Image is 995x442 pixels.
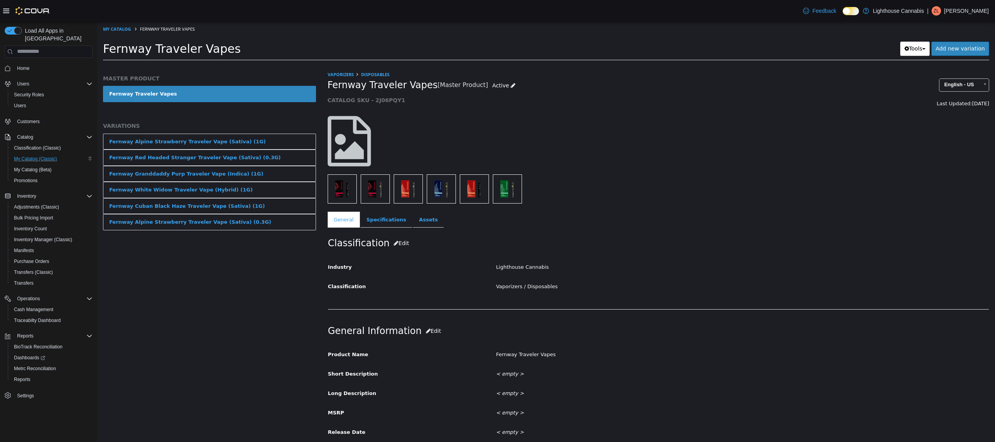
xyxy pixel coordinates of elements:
span: Transfers [14,280,33,286]
div: Zhi Liang [932,6,941,16]
a: Metrc Reconciliation [11,364,59,373]
span: Catalog [17,134,33,140]
span: Reports [14,376,30,383]
div: Vaporizers / Disposables [393,258,897,271]
a: Cash Management [11,305,56,314]
span: Industry [231,242,255,248]
a: Promotions [11,176,41,185]
span: Release Date [231,407,269,413]
button: Users [2,78,96,89]
span: Long Description [231,368,279,374]
a: Classification (Classic) [11,143,64,153]
button: Transfers (Classic) [8,267,96,278]
img: Cova [16,7,50,15]
a: Adjustments (Classic) [11,202,62,212]
button: Traceabilty Dashboard [8,315,96,326]
span: Active [395,60,412,66]
span: ZL [934,6,939,16]
button: My Catalog (Beta) [8,164,96,175]
span: Metrc Reconciliation [14,365,56,372]
a: My Catalog (Classic) [11,154,60,164]
span: Cash Management [14,306,53,313]
button: Cash Management [8,304,96,315]
span: Fernway Traveler Vapes [230,57,340,69]
button: Catalog [14,132,36,142]
span: Transfers [11,278,93,288]
a: Bulk Pricing Import [11,213,56,223]
span: Promotions [14,177,38,184]
h5: VARIATIONS [6,100,219,107]
button: Promotions [8,175,96,186]
a: Purchase Orders [11,257,52,266]
button: Classification (Classic) [8,143,96,153]
button: BioTrack Reconciliation [8,341,96,352]
a: Security Roles [11,90,47,99]
button: Security Roles [8,89,96,100]
span: Promotions [11,176,93,185]
button: Users [8,100,96,111]
nav: Complex example [5,59,93,421]
span: Home [14,63,93,73]
span: Dashboards [14,355,45,361]
h2: Classification [231,214,892,228]
a: My Catalog (Beta) [11,165,55,174]
button: Manifests [8,245,96,256]
span: Customers [14,117,93,126]
span: Inventory Count [14,226,47,232]
span: Customers [17,118,40,125]
span: Product Name [231,329,271,335]
div: Fernway Alpine Strawberry Traveler Vape (Sativa) (0.3G) [12,196,174,204]
span: My Catalog (Classic) [14,156,57,162]
p: | [927,6,929,16]
span: BioTrack Reconciliation [11,342,93,352]
div: < empty > [393,365,897,378]
span: [DATE] [875,78,892,84]
span: Adjustments (Classic) [11,202,93,212]
p: Lighthouse Cannabis [873,6,924,16]
input: Dark Mode [843,7,859,15]
div: Fernway Alpine Strawberry Traveler Vape (Sativa) (1G) [12,116,169,124]
button: Metrc Reconciliation [8,363,96,374]
span: Load All Apps in [GEOGRAPHIC_DATA] [22,27,93,42]
button: Adjustments (Classic) [8,202,96,212]
span: Inventory [14,191,93,201]
span: Traceabilty Dashboard [11,316,93,325]
button: Edit [325,302,348,316]
span: Inventory Manager (Classic) [11,235,93,244]
small: [Master Product] [340,60,391,66]
span: Cash Management [11,305,93,314]
a: Inventory Manager (Classic) [11,235,75,244]
a: BioTrack Reconciliation [11,342,66,352]
a: Settings [14,391,37,400]
a: Users [11,101,29,110]
div: < empty > [393,384,897,398]
h5: CATALOG SKU - 2J06PQY1 [230,75,724,82]
button: Home [2,63,96,74]
span: Operations [17,296,40,302]
a: Disposables [264,49,292,55]
span: Manifests [11,246,93,255]
span: Operations [14,294,93,303]
span: Reports [17,333,33,339]
span: Classification (Classic) [11,143,93,153]
a: Fernway Traveler Vapes [6,64,219,80]
span: Short Description [231,349,281,355]
a: Feedback [800,3,839,19]
span: Bulk Pricing Import [14,215,53,221]
h2: General Information [231,302,892,316]
button: Inventory Manager (Classic) [8,234,96,245]
button: Inventory [2,191,96,202]
span: Catalog [14,132,93,142]
a: Traceabilty Dashboard [11,316,64,325]
div: Fernway Granddaddy Purp Traveler Vape (Indica) (1G) [12,148,166,156]
span: Dark Mode [843,15,843,16]
div: < empty > [393,404,897,417]
span: Inventory [17,193,36,199]
button: Inventory [14,191,39,201]
span: Users [17,81,29,87]
a: Dashboards [8,352,96,363]
span: Adjustments (Classic) [14,204,59,210]
button: Operations [14,294,43,303]
a: Assets [316,190,347,206]
span: Classification [231,261,269,267]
